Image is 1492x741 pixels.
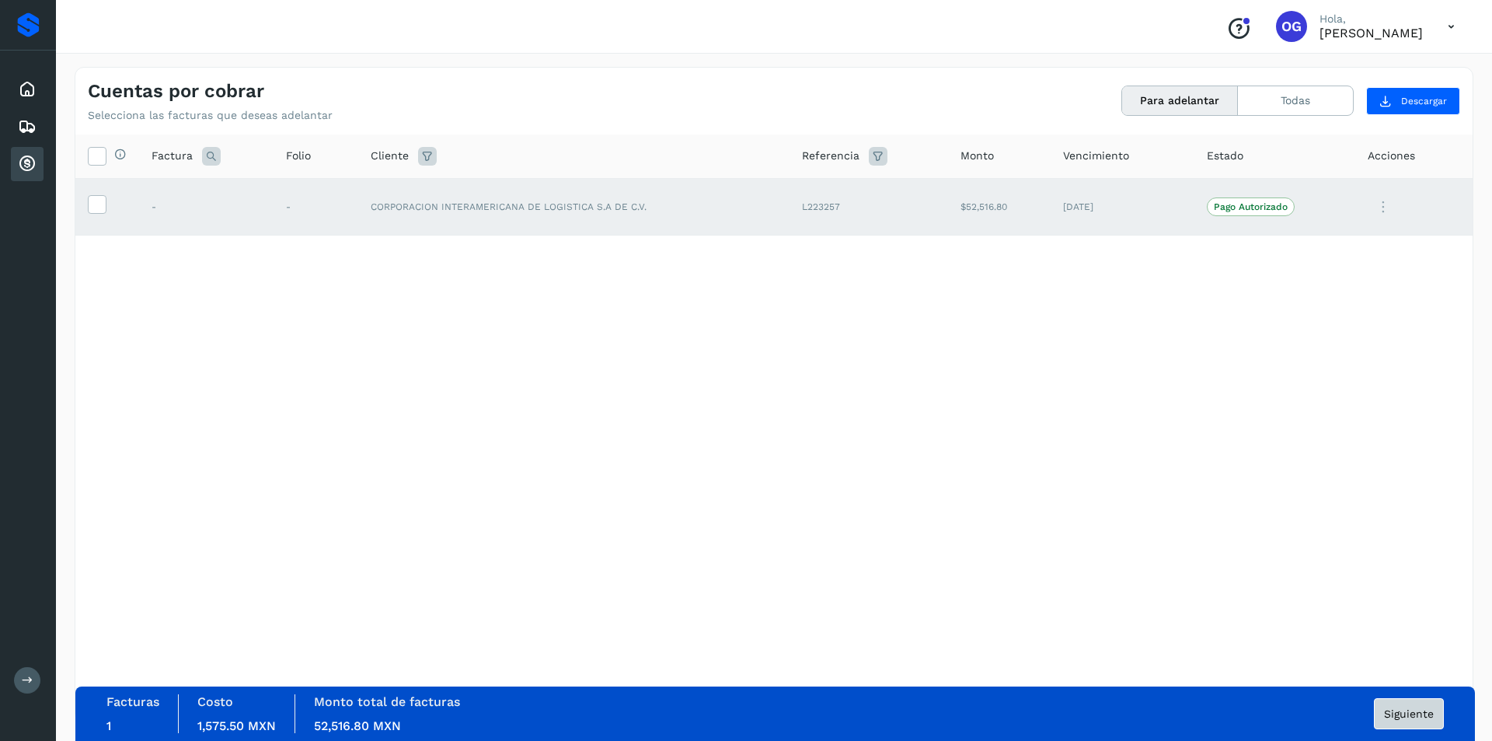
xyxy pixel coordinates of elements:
span: 1 [106,718,111,733]
span: Siguiente [1384,708,1434,719]
span: 1,575.50 MXN [197,718,276,733]
div: Embarques [11,110,44,144]
div: Cuentas por cobrar [11,147,44,181]
h4: Cuentas por cobrar [88,80,264,103]
span: Monto [960,148,994,164]
button: Descargar [1366,87,1460,115]
span: Vencimiento [1063,148,1129,164]
label: Monto total de facturas [314,694,460,709]
button: Todas [1238,86,1353,115]
span: Folio [286,148,311,164]
span: Cliente [371,148,409,164]
span: Acciones [1368,148,1415,164]
span: 52,516.80 MXN [314,718,401,733]
p: OSCAR GUZMAN LOPEZ [1319,26,1423,40]
button: Para adelantar [1122,86,1238,115]
p: Hola, [1319,12,1423,26]
td: - [274,178,358,236]
p: Pago Autorizado [1214,201,1288,212]
td: CORPORACION INTERAMERICANA DE LOGISTICA S.A DE C.V. [358,178,790,236]
td: - [139,178,274,236]
label: Costo [197,694,233,709]
p: Selecciona las facturas que deseas adelantar [88,109,333,122]
span: Descargar [1401,94,1447,108]
td: [DATE] [1051,178,1194,236]
button: Siguiente [1374,698,1444,729]
span: Referencia [802,148,859,164]
span: Estado [1207,148,1243,164]
div: Inicio [11,72,44,107]
td: $52,516.80 [948,178,1051,236]
td: L223257 [790,178,948,236]
span: Factura [152,148,193,164]
label: Facturas [106,694,159,709]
